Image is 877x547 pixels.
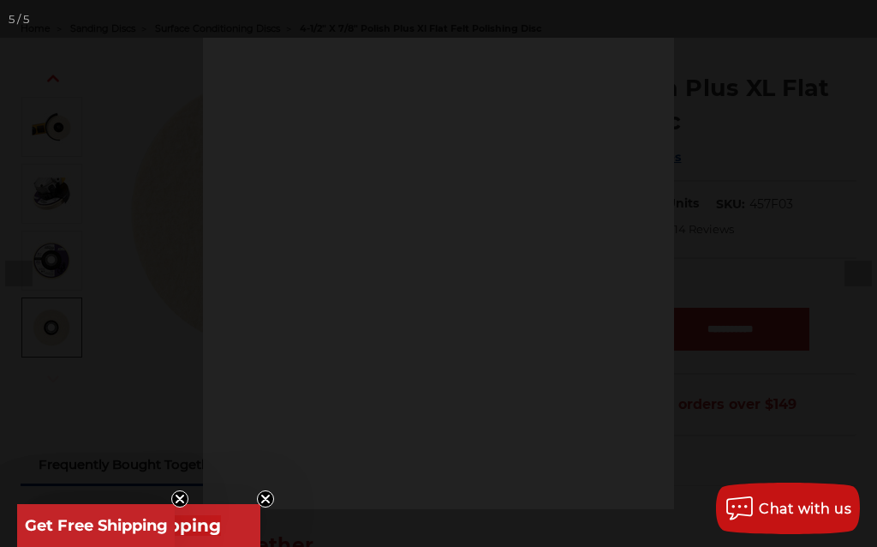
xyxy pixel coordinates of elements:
[17,504,260,547] div: Get Free ShippingClose teaser
[171,490,188,508] button: Close teaser
[716,483,860,534] button: Chat with us
[759,501,851,517] span: Chat with us
[257,490,274,508] button: Close teaser
[17,504,175,547] div: Get Free ShippingClose teaser
[25,516,168,535] span: Get Free Shipping
[817,231,877,316] button: Next (arrow right)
